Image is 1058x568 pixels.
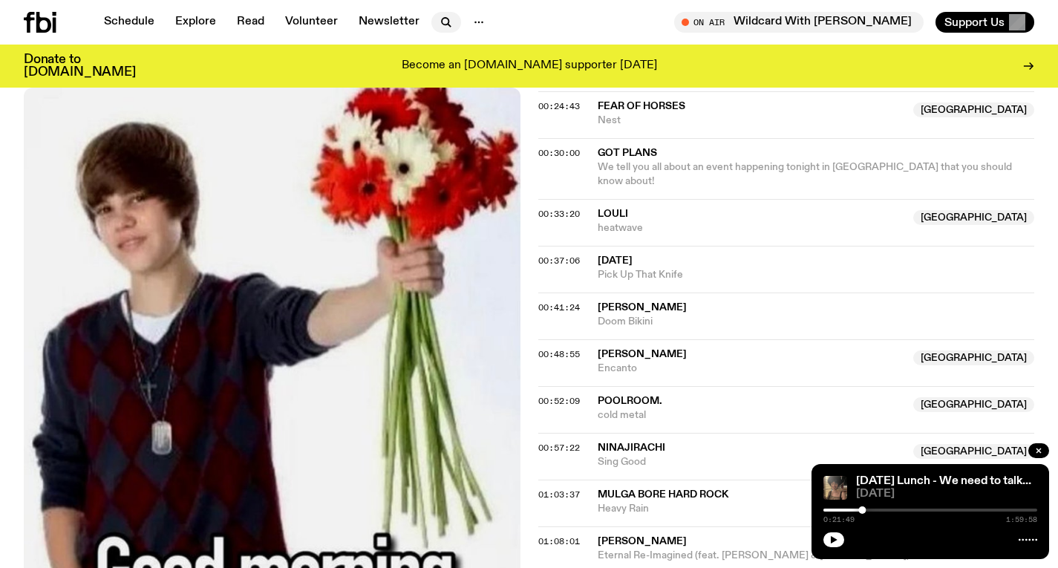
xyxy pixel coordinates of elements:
[538,100,580,112] span: 00:24:43
[598,443,665,453] span: Ninajirachi
[598,455,905,469] span: Sing Good
[350,12,428,33] a: Newsletter
[538,444,580,452] button: 00:57:22
[538,102,580,111] button: 00:24:43
[538,489,580,500] span: 01:03:37
[166,12,225,33] a: Explore
[598,209,628,219] span: louli
[823,516,855,523] span: 0:21:49
[598,302,687,313] span: [PERSON_NAME]
[538,304,580,312] button: 00:41:24
[402,59,657,73] p: Become an [DOMAIN_NAME] supporter [DATE]
[598,408,905,422] span: cold metal
[913,210,1034,225] span: [GEOGRAPHIC_DATA]
[598,549,1035,563] span: Eternal Re-Imagined (feat. [PERSON_NAME] & [PERSON_NAME])
[24,53,136,79] h3: Donate to [DOMAIN_NAME]
[598,315,1035,329] span: Doom Bikini
[598,101,685,111] span: Fear of Horses
[1006,516,1037,523] span: 1:59:58
[913,444,1034,459] span: [GEOGRAPHIC_DATA]
[538,538,580,546] button: 01:08:01
[95,12,163,33] a: Schedule
[598,268,1035,282] span: Pick Up That Knife
[935,12,1034,33] button: Support Us
[674,12,924,33] button: On AirWildcard With [PERSON_NAME]
[538,395,580,407] span: 00:52:09
[538,442,580,454] span: 00:57:22
[598,162,1012,186] span: We tell you all about an event happening tonight in [GEOGRAPHIC_DATA] that you should know about!
[598,255,633,266] span: [DATE]
[598,502,905,516] span: Heavy Rain
[538,535,580,547] span: 01:08:01
[856,475,1031,487] a: [DATE] Lunch - We need to talk...
[538,491,580,499] button: 01:03:37
[538,147,580,159] span: 00:30:00
[913,102,1034,117] span: [GEOGRAPHIC_DATA]
[538,208,580,220] span: 00:33:20
[856,489,1037,500] span: [DATE]
[944,16,1005,29] span: Support Us
[913,350,1034,365] span: [GEOGRAPHIC_DATA]
[598,349,687,359] span: [PERSON_NAME]
[598,221,905,235] span: heatwave
[598,146,1026,160] span: GOT PLANS
[538,397,580,405] button: 00:52:09
[538,210,580,218] button: 00:33:20
[598,489,728,500] span: Mulga Bore Hard Rock
[598,396,662,406] span: Poolroom.
[538,257,580,265] button: 00:37:06
[228,12,273,33] a: Read
[913,397,1034,412] span: [GEOGRAPHIC_DATA]
[538,301,580,313] span: 00:41:24
[598,362,905,376] span: Encanto
[598,536,687,546] span: [PERSON_NAME]
[276,12,347,33] a: Volunteer
[538,149,580,157] button: 00:30:00
[538,255,580,267] span: 00:37:06
[538,350,580,359] button: 00:48:55
[538,348,580,360] span: 00:48:55
[598,114,905,128] span: Nest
